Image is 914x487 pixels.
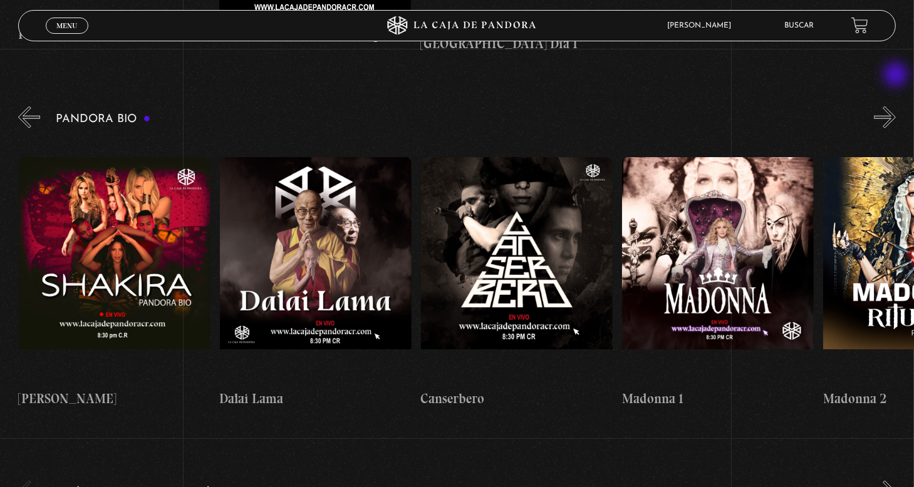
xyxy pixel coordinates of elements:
h4: Canserbero [421,389,613,409]
span: Cerrar [53,32,82,41]
h4: Dalai Lama [220,389,412,409]
h4: Madonna 1 [622,389,814,409]
h3: Pandora Bio [56,113,150,125]
a: [PERSON_NAME] [19,138,210,429]
button: Next [874,106,896,128]
a: Madonna 1 [622,138,814,429]
a: Buscar [784,22,814,29]
a: Canserbero [421,138,613,429]
a: Dalai Lama [220,138,412,429]
button: Previous [18,106,40,128]
span: [PERSON_NAME] [661,22,744,29]
h4: Paranormal & Sobrenatural [18,24,210,44]
a: View your shopping cart [851,17,868,34]
h4: [PERSON_NAME] [19,389,210,409]
span: Menu [56,22,77,29]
